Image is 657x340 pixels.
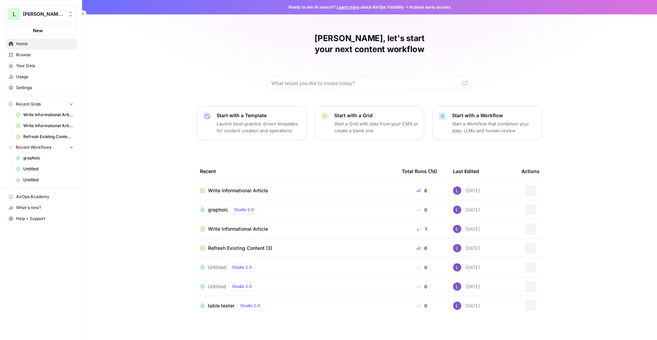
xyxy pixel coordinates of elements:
[453,302,480,310] div: [DATE]
[13,153,76,163] a: graphoic
[16,52,73,58] span: Browse
[200,282,391,291] a: UntitledStudio 2.0
[5,202,76,213] button: What's new?
[13,163,76,174] a: Untitled
[315,106,424,140] button: Start with a GridStart a Grid with data from your CMS or create a blank one
[453,263,480,271] div: [DATE]
[16,41,73,47] span: Home
[334,112,418,119] p: Start with a Grid
[208,226,268,232] span: Write Informational Article
[5,38,76,49] a: Home
[13,131,76,142] a: Refresh Existing Content (3)
[23,134,73,140] span: Refresh Existing Content (3)
[402,162,437,181] div: Total Runs (7d)
[453,282,480,291] div: [DATE]
[16,216,73,222] span: Help + Support
[453,244,480,252] div: [DATE]
[240,303,260,309] span: Studio 2.0
[16,85,73,91] span: Settings
[5,49,76,60] a: Browse
[402,283,442,290] div: 0
[453,282,461,291] img: rn7sh892ioif0lo51687sih9ndqw
[453,225,461,233] img: rn7sh892ioif0lo51687sih9ndqw
[453,162,479,181] div: Last Edited
[16,74,73,80] span: Usage
[402,264,442,271] div: 0
[208,302,234,309] span: table tester
[200,302,391,310] a: table testerStudio 2.0
[337,4,359,10] a: Learn more
[402,206,442,213] div: 0
[23,123,73,129] span: Write Informational Article
[23,155,73,161] span: graphoic
[23,166,73,172] span: Untitled
[217,120,301,134] p: Launch best-practice driven templates for content creation and operations
[13,109,76,120] a: Write Informational Article
[208,187,268,194] span: Write Informational Article
[33,27,43,34] span: New
[453,206,480,214] div: [DATE]
[5,191,76,202] a: AirOps Academy
[197,106,307,140] button: Start with a TemplateLaunch best-practice driven templates for content creation and operations
[521,162,540,181] div: Actions
[16,144,51,150] span: Recent Workflows
[334,120,418,134] p: Start a Grid with data from your CMS or create a blank one
[433,106,542,140] button: Start with a WorkflowStart a Workflow that combines your data, LLMs and human review
[234,207,254,213] span: Studio 2.0
[453,206,461,214] img: rn7sh892ioif0lo51687sih9ndqw
[23,11,64,17] span: [PERSON_NAME]'s AirCraft
[208,245,272,252] span: Refresh Existing Content (3)
[5,71,76,82] a: Usage
[453,263,461,271] img: rn7sh892ioif0lo51687sih9ndqw
[5,213,76,224] button: Help + Support
[208,264,226,271] span: Untitled
[208,283,226,290] span: Untitled
[402,302,442,309] div: 0
[5,99,76,109] button: Recent Grids
[402,245,442,252] div: 6
[453,302,461,310] img: rn7sh892ioif0lo51687sih9ndqw
[5,142,76,153] button: Recent Workflows
[453,186,480,195] div: [DATE]
[13,10,16,18] span: L
[267,33,472,55] h1: [PERSON_NAME], let's start your next content workflow
[13,120,76,131] a: Write Informational Article
[16,194,73,200] span: AirOps Academy
[23,177,73,183] span: Untitled
[5,82,76,93] a: Settings
[453,186,461,195] img: rn7sh892ioif0lo51687sih9ndqw
[232,264,252,270] span: Studio 2.0
[452,120,536,134] p: Start a Workflow that combines your data, LLMs and human review
[452,112,536,119] p: Start with a Workflow
[23,112,73,118] span: Write Informational Article
[200,187,391,194] a: Write Informational Article
[200,263,391,271] a: UntitledStudio 2.0
[5,25,76,36] button: New
[200,206,391,214] a: graphoicStudio 2.0
[409,4,451,10] span: Actions early access
[453,225,480,233] div: [DATE]
[402,226,442,232] div: 1
[232,283,252,290] span: Studio 2.0
[288,4,404,10] span: Ready to win AI search? about AirOps Visibility
[217,112,301,119] p: Start with a Template
[453,244,461,252] img: rn7sh892ioif0lo51687sih9ndqw
[16,63,73,69] span: Your Data
[6,203,76,213] div: What's new?
[200,245,391,252] a: Refresh Existing Content (3)
[16,101,41,107] span: Recent Grids
[5,5,76,23] button: Workspace: Lily's AirCraft
[271,80,460,87] input: What would you like to create today?
[200,226,391,232] a: Write Informational Article
[200,162,391,181] div: Recent
[13,174,76,185] a: Untitled
[402,187,442,194] div: 6
[208,206,228,213] span: graphoic
[5,60,76,71] a: Your Data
